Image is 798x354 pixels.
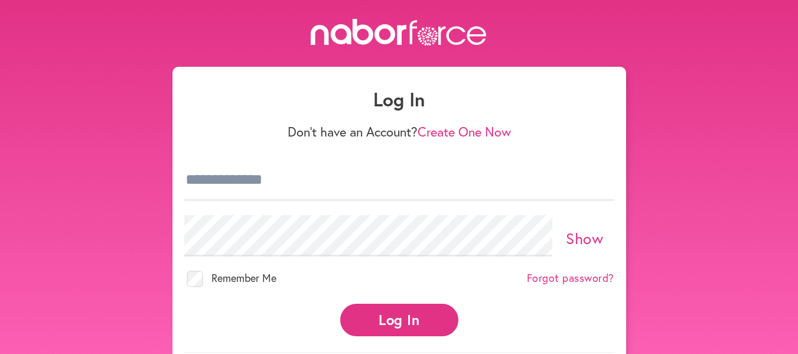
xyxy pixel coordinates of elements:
h1: Log In [184,88,614,111]
a: Show [566,228,603,248]
a: Forgot password? [527,272,614,285]
a: Create One Now [418,123,511,140]
span: Remember Me [211,271,276,285]
p: Don't have an Account? [184,124,614,139]
button: Log In [340,304,458,336]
